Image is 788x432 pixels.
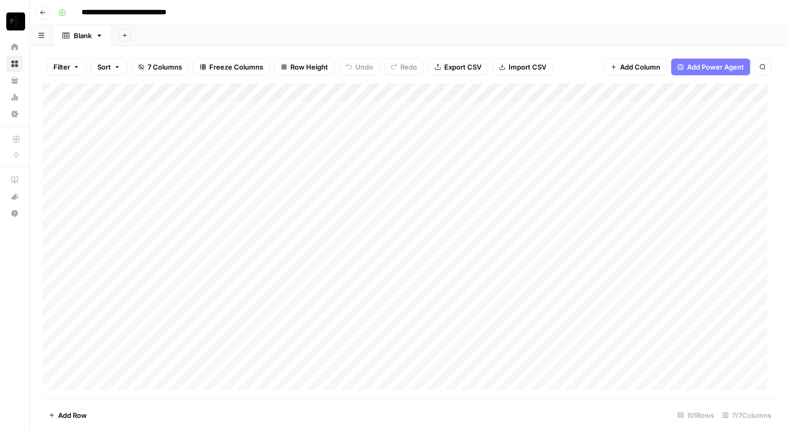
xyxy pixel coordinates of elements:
[131,59,189,75] button: 7 Columns
[718,407,775,424] div: 7/7 Columns
[53,62,70,72] span: Filter
[97,62,111,72] span: Sort
[339,59,380,75] button: Undo
[58,410,87,420] span: Add Row
[687,62,744,72] span: Add Power Agent
[6,8,23,35] button: Workspace: Paragon Intel - Copyediting
[444,62,481,72] span: Export CSV
[400,62,417,72] span: Redo
[620,62,660,72] span: Add Column
[6,72,23,89] a: Your Data
[53,25,112,46] a: Blank
[428,59,488,75] button: Export CSV
[6,172,23,188] a: AirOps Academy
[91,59,127,75] button: Sort
[492,59,553,75] button: Import CSV
[7,189,22,204] div: What's new?
[209,62,263,72] span: Freeze Columns
[673,407,718,424] div: 101 Rows
[6,55,23,72] a: Browse
[604,59,667,75] button: Add Column
[6,12,25,31] img: Paragon Intel - Copyediting Logo
[47,59,86,75] button: Filter
[193,59,270,75] button: Freeze Columns
[384,59,424,75] button: Redo
[42,407,93,424] button: Add Row
[6,205,23,222] button: Help + Support
[671,59,750,75] button: Add Power Agent
[509,62,546,72] span: Import CSV
[355,62,373,72] span: Undo
[274,59,335,75] button: Row Height
[6,39,23,55] a: Home
[290,62,328,72] span: Row Height
[6,89,23,106] a: Usage
[6,106,23,122] a: Settings
[148,62,182,72] span: 7 Columns
[74,30,92,41] div: Blank
[6,188,23,205] button: What's new?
